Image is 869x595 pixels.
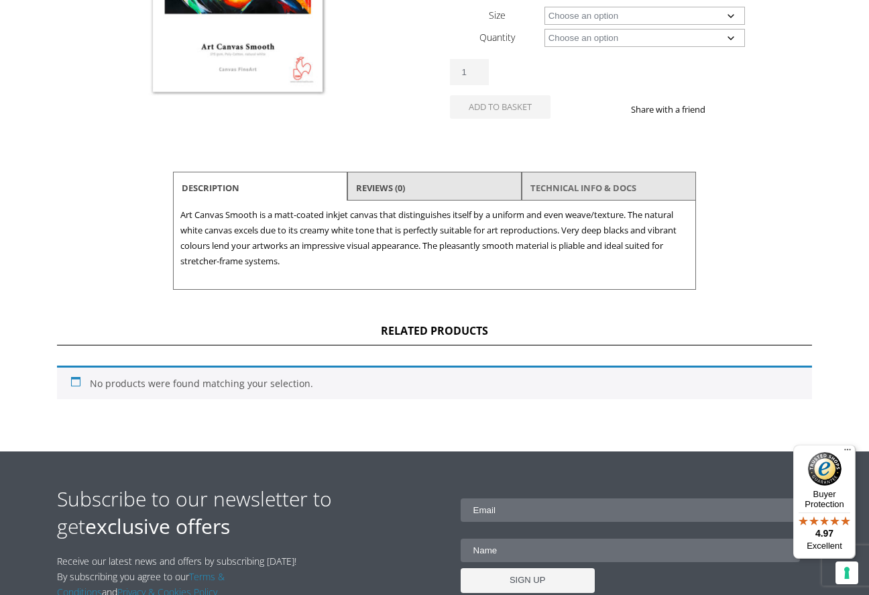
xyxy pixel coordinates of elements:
[479,31,515,44] label: Quantity
[57,366,812,399] div: No products were found matching your selection.
[793,541,856,551] p: Excellent
[754,104,764,115] img: email sharing button
[85,512,230,540] strong: exclusive offers
[182,176,239,200] a: Description
[461,568,595,593] input: SIGN UP
[721,104,732,115] img: facebook sharing button
[793,489,856,509] p: Buyer Protection
[835,561,858,584] button: Your consent preferences for tracking technologies
[815,528,833,539] span: 4.97
[57,485,434,540] h2: Subscribe to our newsletter to get
[356,176,405,200] a: Reviews (0)
[57,323,812,345] h2: Related products
[793,445,856,559] button: Trusted Shops TrustmarkBuyer Protection4.97Excellent
[450,95,551,119] button: Add to basket
[839,445,856,461] button: Menu
[489,9,506,21] label: Size
[461,498,801,522] input: Email
[180,207,689,269] p: Art Canvas Smooth is a matt-coated inkjet canvas that distinguishes itself by a uniform and even ...
[808,452,842,486] img: Trusted Shops Trustmark
[450,59,489,85] input: Product quantity
[530,176,636,200] a: TECHNICAL INFO & DOCS
[631,102,721,117] p: Share with a friend
[738,104,748,115] img: twitter sharing button
[461,539,801,562] input: Name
